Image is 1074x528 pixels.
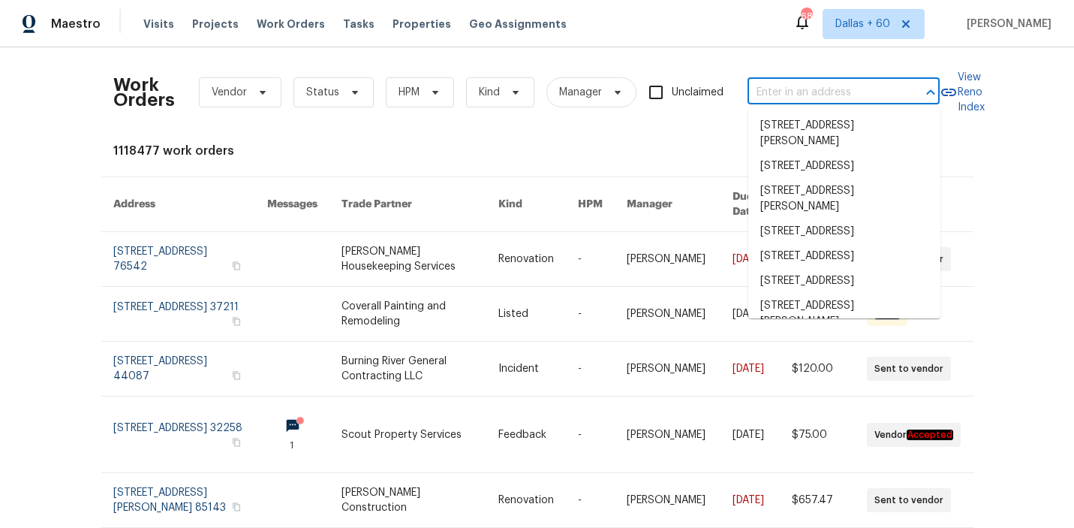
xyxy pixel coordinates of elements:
[615,342,721,397] td: [PERSON_NAME]
[835,17,890,32] span: Dallas + 60
[329,287,486,342] td: Coverall Painting and Remodeling
[51,17,101,32] span: Maestro
[329,397,486,473] td: Scout Property Services
[672,85,724,101] span: Unclaimed
[920,82,941,103] button: Close
[748,179,940,219] li: [STREET_ADDRESS][PERSON_NAME]
[566,287,615,342] td: -
[748,113,940,154] li: [STREET_ADDRESS][PERSON_NAME]
[230,259,243,273] button: Copy Address
[399,85,420,100] span: HPM
[559,85,602,100] span: Manager
[748,81,898,104] input: Enter in an address
[255,177,329,232] th: Messages
[486,342,566,397] td: Incident
[143,17,174,32] span: Visits
[113,77,175,107] h2: Work Orders
[615,232,721,287] td: [PERSON_NAME]
[801,9,811,24] div: 688
[192,17,239,32] span: Projects
[230,436,243,449] button: Copy Address
[566,342,615,397] td: -
[748,294,940,334] li: [STREET_ADDRESS][PERSON_NAME]
[615,287,721,342] td: [PERSON_NAME]
[615,397,721,473] td: [PERSON_NAME]
[257,17,325,32] span: Work Orders
[748,219,940,244] li: [STREET_ADDRESS]
[230,315,243,328] button: Copy Address
[486,473,566,528] td: Renovation
[748,269,940,294] li: [STREET_ADDRESS]
[566,397,615,473] td: -
[486,287,566,342] td: Listed
[566,473,615,528] td: -
[486,177,566,232] th: Kind
[748,154,940,179] li: [STREET_ADDRESS]
[230,369,243,382] button: Copy Address
[748,244,940,269] li: [STREET_ADDRESS]
[212,85,247,100] span: Vendor
[566,232,615,287] td: -
[479,85,500,100] span: Kind
[306,85,339,100] span: Status
[393,17,451,32] span: Properties
[230,500,243,514] button: Copy Address
[329,232,486,287] td: [PERSON_NAME] Housekeeping Services
[329,177,486,232] th: Trade Partner
[940,70,985,115] a: View Reno Index
[113,143,961,158] div: 1118477 work orders
[615,177,721,232] th: Manager
[469,17,567,32] span: Geo Assignments
[486,232,566,287] td: Renovation
[343,19,375,29] span: Tasks
[566,177,615,232] th: HPM
[486,397,566,473] td: Feedback
[615,473,721,528] td: [PERSON_NAME]
[101,177,256,232] th: Address
[721,177,780,232] th: Due Date
[329,473,486,528] td: [PERSON_NAME] Construction
[329,342,486,397] td: Burning River General Contracting LLC
[961,17,1051,32] span: [PERSON_NAME]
